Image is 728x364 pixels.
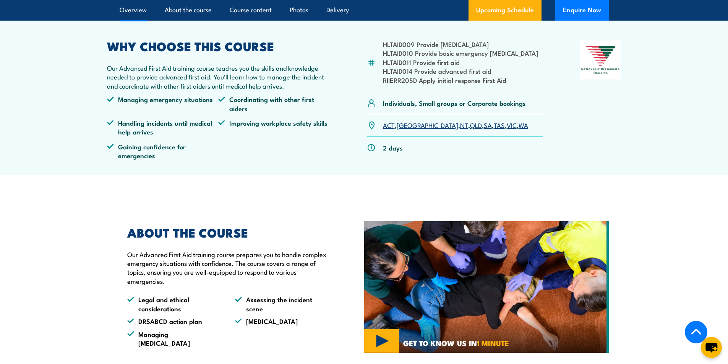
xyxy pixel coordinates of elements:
button: chat-button [701,337,722,358]
li: Managing emergency situations [107,95,219,113]
li: Coordinating with other first aiders [218,95,330,113]
li: [MEDICAL_DATA] [235,317,329,325]
a: QLD [470,120,482,129]
li: Legal and ethical considerations [127,295,221,313]
li: RIIERR205D Apply initial response First Aid [383,76,538,84]
li: DRSABCD action plan [127,317,221,325]
h2: ABOUT THE COURSE [127,227,329,238]
p: , , , , , , , [383,121,528,129]
strong: 1 MINUTE [477,337,509,348]
li: HLTAID014 Provide advanced first aid [383,66,538,75]
a: NT [460,120,468,129]
li: Gaining confidence for emergencies [107,142,219,160]
li: Assessing the incident scene [235,295,329,313]
a: SA [484,120,492,129]
img: Website Video Tile (1) [364,221,609,353]
a: VIC [507,120,517,129]
p: Individuals, Small groups or Corporate bookings [383,99,526,107]
li: HLTAID010 Provide basic emergency [MEDICAL_DATA] [383,49,538,57]
a: [GEOGRAPHIC_DATA] [397,120,458,129]
li: Managing [MEDICAL_DATA] [127,330,221,348]
li: Improving workplace safety skills [218,118,330,136]
p: 2 days [383,143,403,152]
img: Nationally Recognised Training logo. [580,40,621,79]
a: TAS [494,120,505,129]
a: ACT [383,120,395,129]
a: WA [519,120,528,129]
p: Our Advanced First Aid training course teaches you the skills and knowledge needed to provide adv... [107,63,330,90]
p: Our Advanced First Aid training course prepares you to handle complex emergency situations with c... [127,250,329,286]
li: Handling incidents until medical help arrives [107,118,219,136]
h2: WHY CHOOSE THIS COURSE [107,40,330,51]
li: HLTAID009 Provide [MEDICAL_DATA] [383,40,538,49]
span: GET TO KNOW US IN [403,340,509,346]
li: HLTAID011 Provide first aid [383,58,538,66]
